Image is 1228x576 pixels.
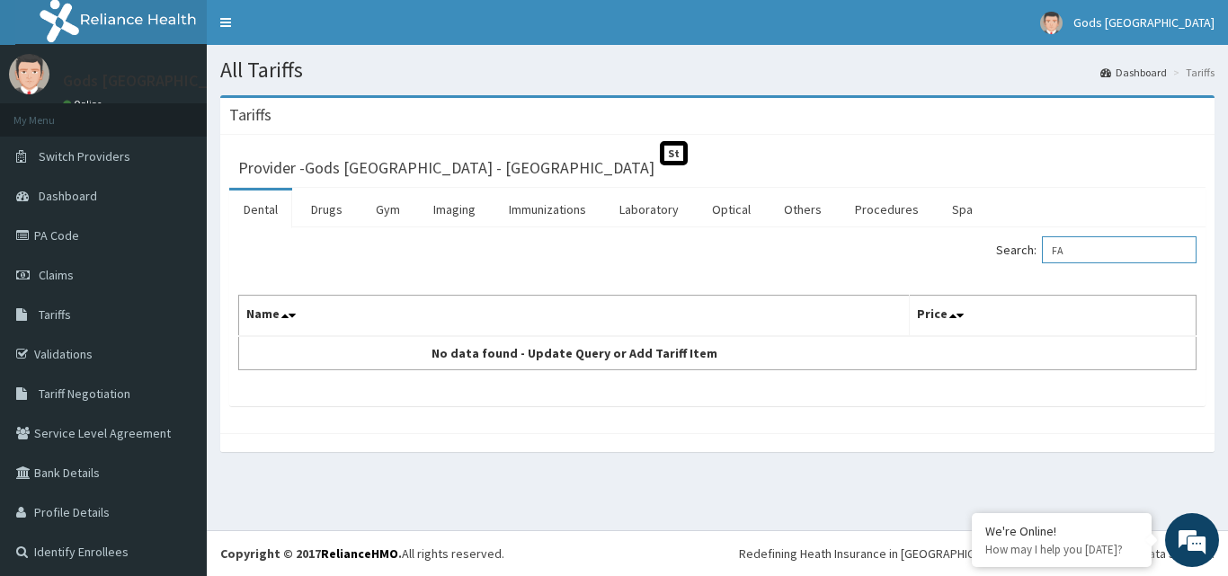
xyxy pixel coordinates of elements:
img: User Image [1040,12,1063,34]
a: Procedures [841,191,933,228]
th: Name [239,296,910,337]
div: Minimize live chat window [295,9,338,52]
a: Gym [361,191,414,228]
p: How may I help you today? [985,542,1138,557]
span: Claims [39,267,74,283]
input: Search: [1042,236,1197,263]
li: Tariffs [1169,65,1215,80]
footer: All rights reserved. [207,530,1228,576]
a: Dashboard [1100,65,1167,80]
h3: Tariffs [229,107,271,123]
a: Dental [229,191,292,228]
a: Imaging [419,191,490,228]
div: Redefining Heath Insurance in [GEOGRAPHIC_DATA] using Telemedicine and Data Science! [739,545,1215,563]
a: Laboratory [605,191,693,228]
a: RelianceHMO [321,545,398,562]
div: Chat with us now [93,101,302,124]
img: User Image [9,54,49,94]
div: We're Online! [985,523,1138,539]
h1: All Tariffs [220,58,1215,82]
p: Gods [GEOGRAPHIC_DATA] [63,73,250,89]
span: Switch Providers [39,148,130,164]
span: Dashboard [39,188,97,204]
span: Gods [GEOGRAPHIC_DATA] [1073,14,1215,31]
span: Tariff Negotiation [39,385,130,402]
label: Search: [996,236,1197,263]
h3: Provider - Gods [GEOGRAPHIC_DATA] - [GEOGRAPHIC_DATA] [238,160,654,176]
img: d_794563401_company_1708531726252_794563401 [33,90,73,135]
th: Price [909,296,1197,337]
a: Drugs [297,191,357,228]
strong: Copyright © 2017 . [220,545,402,562]
textarea: Type your message and hit 'Enter' [9,385,343,448]
span: We're online! [104,173,248,355]
a: Online [63,98,106,111]
a: Immunizations [494,191,601,228]
a: Spa [938,191,987,228]
a: Others [770,191,836,228]
span: St [660,141,688,165]
span: Tariffs [39,306,71,323]
td: No data found - Update Query or Add Tariff Item [239,336,910,370]
a: Optical [698,191,765,228]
